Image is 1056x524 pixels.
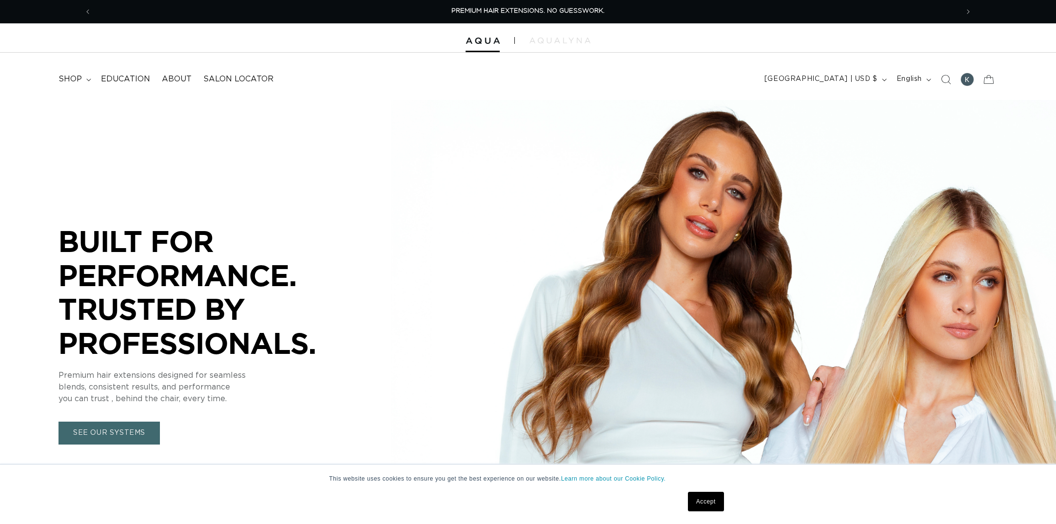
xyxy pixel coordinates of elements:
summary: shop [53,68,95,90]
img: aqualyna.com [529,38,590,43]
a: SEE OUR SYSTEMS [59,422,160,445]
span: shop [59,74,82,84]
span: About [162,74,192,84]
span: English [897,74,922,84]
p: you can trust , behind the chair, every time. [59,393,351,405]
button: [GEOGRAPHIC_DATA] | USD $ [759,70,891,89]
span: [GEOGRAPHIC_DATA] | USD $ [764,74,878,84]
summary: Search [935,69,957,90]
img: Aqua Hair Extensions [466,38,500,44]
a: Accept [688,492,724,511]
p: BUILT FOR PERFORMANCE. TRUSTED BY PROFESSIONALS. [59,224,351,360]
span: Education [101,74,150,84]
a: Education [95,68,156,90]
button: Next announcement [958,2,979,21]
span: Salon Locator [203,74,274,84]
a: Learn more about our Cookie Policy. [561,475,666,482]
span: PREMIUM HAIR EXTENSIONS. NO GUESSWORK. [451,8,605,14]
p: Premium hair extensions designed for seamless [59,370,351,382]
button: Previous announcement [77,2,98,21]
button: English [891,70,935,89]
a: Salon Locator [197,68,279,90]
p: This website uses cookies to ensure you get the best experience on our website. [329,474,727,483]
a: About [156,68,197,90]
p: blends, consistent results, and performance [59,382,351,393]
